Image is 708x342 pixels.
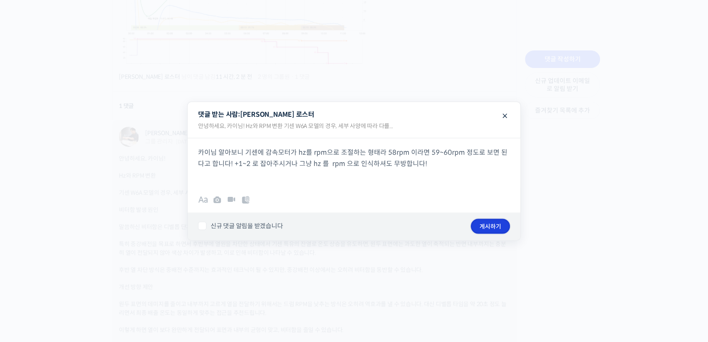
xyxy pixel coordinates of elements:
[129,277,139,284] span: 설정
[471,219,510,234] button: 게시하기
[198,146,510,169] p: 카이님 알아보니 기센에 감속모터가 hz를 rpm으로 조절하는 형태라 58rpm 이라면 59~60rpm 정도로 보면 된다고 합니다! +1~2 로 잡아주시거나 그냥 hz 를 rp...
[198,222,283,230] label: 신규 댓글 알림을 받겠습니다
[108,264,160,285] a: 설정
[3,264,55,285] a: 홈
[76,277,86,284] span: 대화
[188,102,520,138] legend: 댓글 받는 사람:
[26,277,31,284] span: 홈
[192,118,516,138] div: 안녕하세요, 카이님! Hz와 RPM 변환 기센 W6A 모델의 경우, 세부 사양에 따라 다를...
[240,110,314,119] span: [PERSON_NAME] 로스터
[55,264,108,285] a: 대화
